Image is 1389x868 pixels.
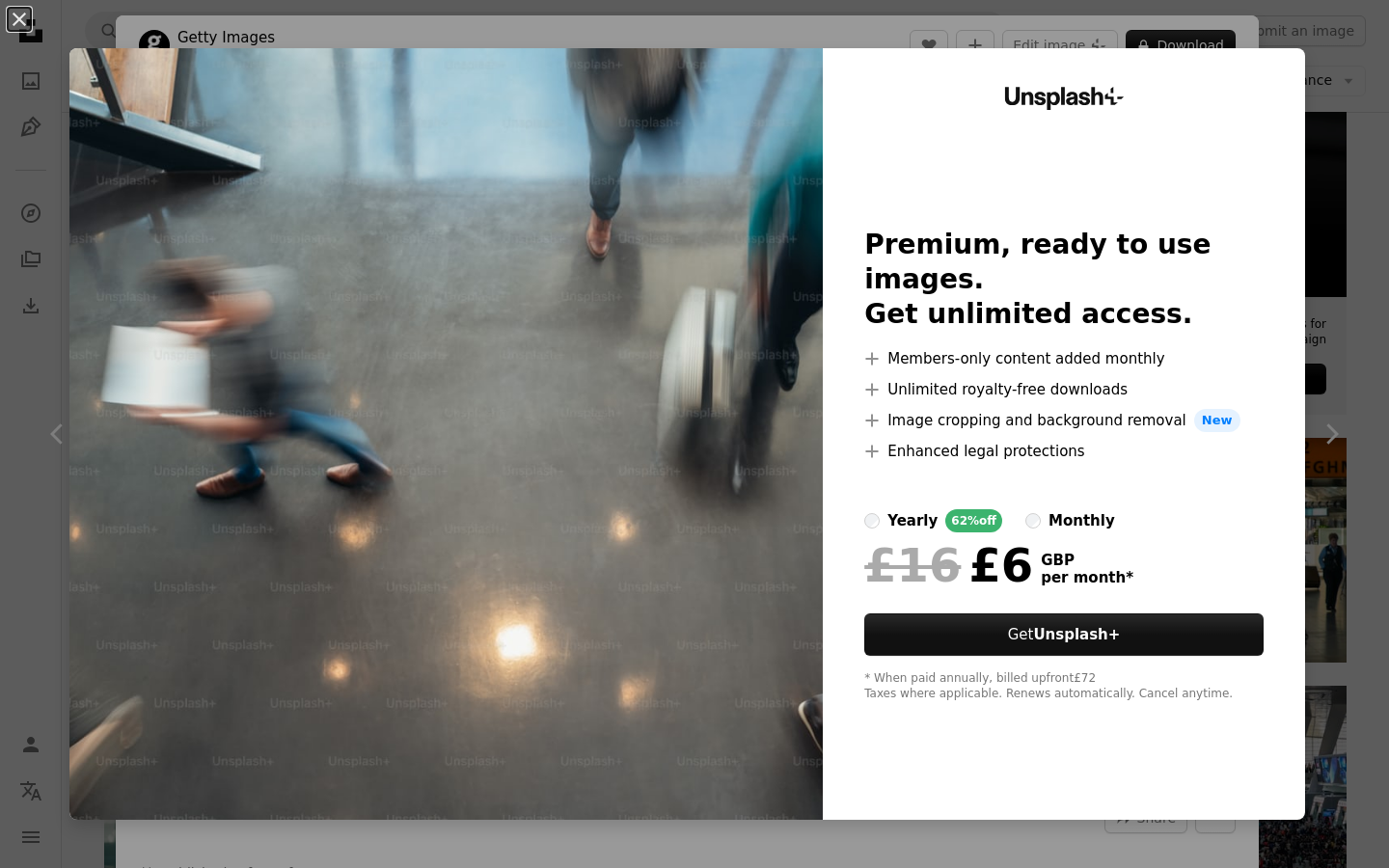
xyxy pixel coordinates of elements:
div: £6 [864,540,1033,590]
strong: Unsplash+ [1033,626,1120,643]
input: yearly62%off [864,513,880,529]
span: New [1194,409,1240,432]
input: monthly [1025,513,1041,529]
li: Enhanced legal protections [864,440,1264,463]
div: monthly [1049,509,1115,532]
h2: Premium, ready to use images. Get unlimited access. [864,228,1264,332]
div: yearly [887,509,938,532]
li: Image cropping and background removal [864,409,1264,432]
span: GBP [1041,552,1133,569]
div: 62% off [945,509,1002,532]
span: per month * [1041,569,1133,586]
span: £16 [864,540,961,590]
button: GetUnsplash+ [864,613,1264,656]
div: * When paid annually, billed upfront £72 Taxes where applicable. Renews automatically. Cancel any... [864,671,1264,702]
li: Members-only content added monthly [864,347,1264,370]
li: Unlimited royalty-free downloads [864,378,1264,401]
